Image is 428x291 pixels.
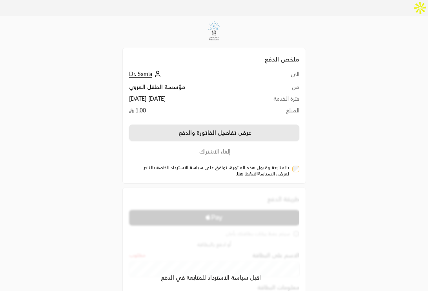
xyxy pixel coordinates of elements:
button: إلغاء الاشتراك [129,147,299,156]
td: المبلغ [245,107,299,118]
h2: ملخص الدفع [129,54,299,64]
a: اضغط هنا [237,171,258,177]
span: Dr. Samia [129,70,152,78]
td: [DATE] - [DATE] [129,95,246,107]
img: Company Logo [204,20,225,42]
td: من [245,83,299,95]
td: الى [245,70,299,83]
td: فترة الخدمة [245,95,299,107]
span: اقبل سياسة الاسترداد للمتابعة في الدفع [161,274,261,282]
td: مؤسسة الطفل العربي [129,83,246,95]
a: Dr. Samia [129,70,163,77]
label: بالمتابعة وقبول هذه الفاتورة، توافق على سياسة الاسترداد الخاصة بالتاجر. لعرض السياسة . [132,164,290,177]
td: 1.00 [129,107,246,118]
button: عرض تفاصيل الفاتورة والدفع [129,125,299,141]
